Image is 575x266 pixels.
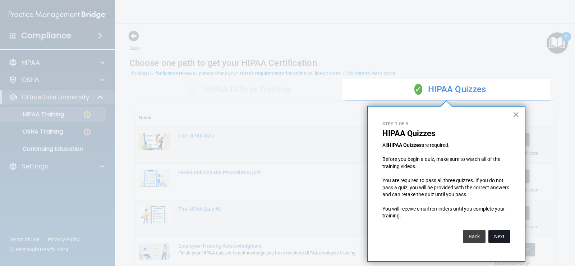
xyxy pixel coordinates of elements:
button: Back [463,230,486,243]
p: You are required to pass all three quizzes. If you do not pass a quiz, you will be provided with ... [382,177,510,198]
p: You will receive email reminders until you complete your training. [382,206,510,220]
p: HIPAA Quizzes [382,129,510,138]
p: Before you begin a quiz, make sure to watch all of the training videos. [382,156,510,170]
strong: HIPAA Quizzes [388,142,422,148]
span: ✓ [414,84,422,95]
p: Step 1 of 5 [382,121,510,127]
button: Close [512,109,519,120]
button: Next [488,230,510,243]
div: HIPAA Quizzes [345,79,555,100]
span: All [382,142,388,148]
span: are required. [422,142,450,148]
